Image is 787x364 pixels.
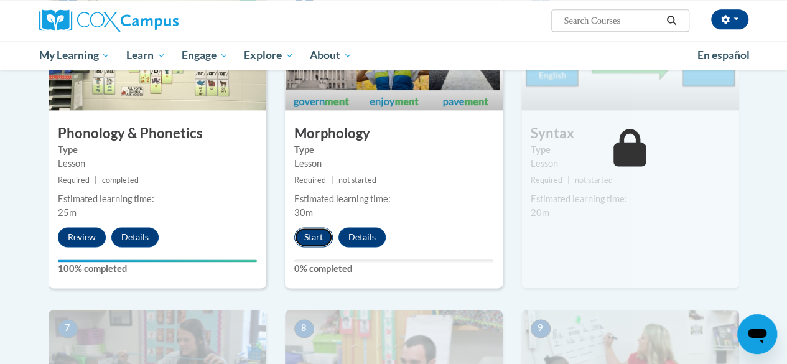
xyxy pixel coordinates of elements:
span: 20m [531,207,549,218]
a: En español [689,42,758,68]
img: Cox Campus [39,9,179,32]
label: Type [294,143,493,157]
span: 8 [294,319,314,338]
h3: Morphology [285,124,503,143]
span: 30m [294,207,313,218]
div: Your progress [58,259,257,262]
div: Estimated learning time: [531,192,730,206]
a: Learn [118,41,174,70]
span: 7 [58,319,78,338]
div: Estimated learning time: [58,192,257,206]
div: Lesson [531,157,730,170]
button: Details [338,227,386,247]
a: My Learning [31,41,119,70]
label: Type [58,143,257,157]
div: Lesson [58,157,257,170]
a: Engage [174,41,236,70]
span: | [331,175,333,185]
span: | [95,175,97,185]
h3: Syntax [521,124,739,143]
div: Lesson [294,157,493,170]
input: Search Courses [562,13,662,28]
a: Cox Campus [39,9,263,32]
div: Main menu [30,41,758,70]
span: 25m [58,207,77,218]
span: Required [531,175,562,185]
iframe: Button to launch messaging window [737,314,777,354]
label: 100% completed [58,262,257,276]
button: Details [111,227,159,247]
label: 0% completed [294,262,493,276]
span: not started [338,175,376,185]
button: Search [662,13,681,28]
div: Estimated learning time: [294,192,493,206]
span: | [567,175,570,185]
label: Type [531,143,730,157]
span: My Learning [39,48,110,63]
span: completed [102,175,139,185]
button: Start [294,227,333,247]
button: Account Settings [711,9,748,29]
h3: Phonology & Phonetics [49,124,266,143]
span: Explore [244,48,294,63]
span: not started [575,175,613,185]
button: Review [58,227,106,247]
span: Engage [182,48,228,63]
a: Explore [236,41,302,70]
span: About [310,48,352,63]
a: About [302,41,360,70]
span: Required [294,175,326,185]
span: 9 [531,319,551,338]
span: Required [58,175,90,185]
span: En español [697,49,750,62]
span: Learn [126,48,165,63]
